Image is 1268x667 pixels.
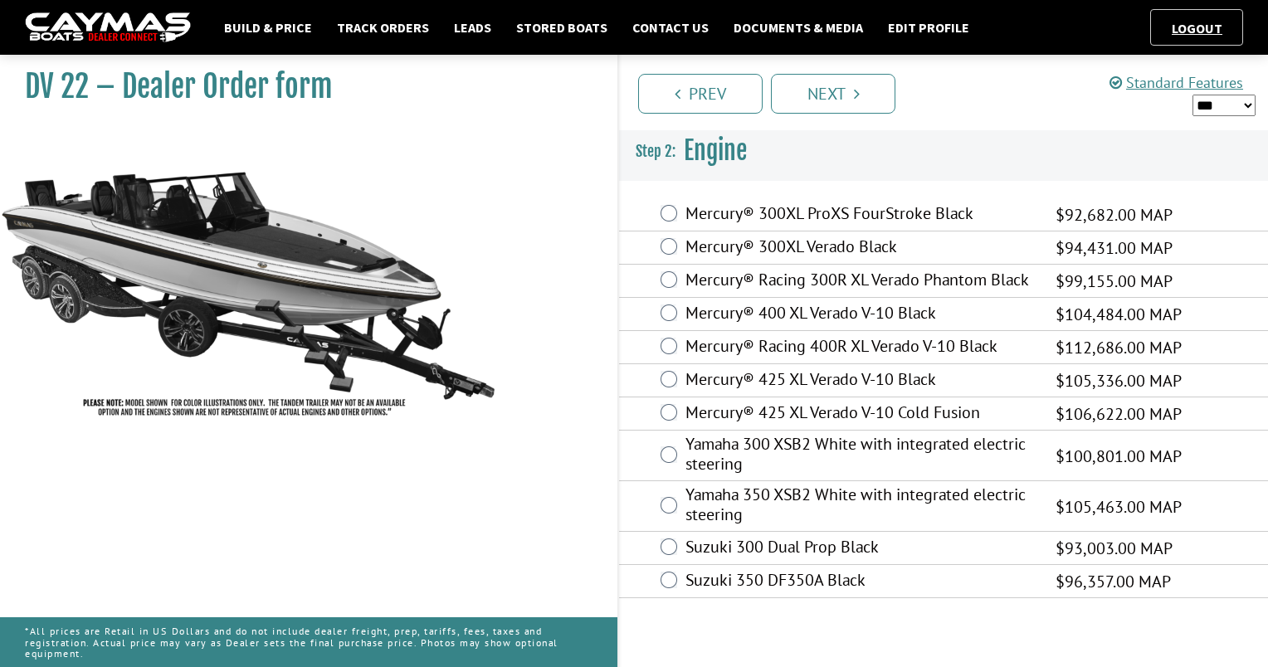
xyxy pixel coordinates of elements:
label: Mercury® 425 XL Verado V-10 Black [685,369,1035,393]
a: Stored Boats [508,17,616,38]
span: $105,336.00 MAP [1056,368,1182,393]
span: $93,003.00 MAP [1056,536,1173,561]
h3: Engine [619,120,1268,182]
a: Track Orders [329,17,437,38]
label: Mercury® Racing 400R XL Verado V-10 Black [685,336,1035,360]
a: Standard Features [1109,73,1243,92]
a: Prev [638,74,763,114]
p: *All prices are Retail in US Dollars and do not include dealer freight, prep, tariffs, fees, taxe... [25,617,593,667]
span: $105,463.00 MAP [1056,494,1182,519]
span: $100,801.00 MAP [1056,444,1182,469]
label: Yamaha 350 XSB2 White with integrated electric steering [685,484,1035,528]
span: $92,682.00 MAP [1056,202,1173,227]
h1: DV 22 – Dealer Order form [25,68,576,105]
a: Next [771,74,895,114]
a: Leads [446,17,500,38]
img: caymas-dealer-connect-2ed40d3bc7270c1d8d7ffb4b79bf05adc795679939227970def78ec6f6c03838.gif [25,12,191,43]
a: Edit Profile [880,17,978,38]
label: Mercury® 425 XL Verado V-10 Cold Fusion [685,402,1035,426]
span: $104,484.00 MAP [1056,302,1182,327]
label: Mercury® 300XL ProXS FourStroke Black [685,203,1035,227]
label: Suzuki 350 DF350A Black [685,570,1035,594]
label: Mercury® 400 XL Verado V-10 Black [685,303,1035,327]
a: Build & Price [216,17,320,38]
span: $99,155.00 MAP [1056,269,1173,294]
label: Mercury® 300XL Verado Black [685,236,1035,260]
span: $94,431.00 MAP [1056,236,1173,260]
span: $112,686.00 MAP [1056,335,1182,360]
a: Documents & Media [725,17,871,38]
a: Logout [1163,20,1231,37]
label: Mercury® Racing 300R XL Verado Phantom Black [685,270,1035,294]
span: $106,622.00 MAP [1056,402,1182,426]
span: $96,357.00 MAP [1056,569,1171,594]
ul: Pagination [634,71,1268,114]
label: Yamaha 300 XSB2 White with integrated electric steering [685,434,1035,478]
a: Contact Us [624,17,717,38]
label: Suzuki 300 Dual Prop Black [685,537,1035,561]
